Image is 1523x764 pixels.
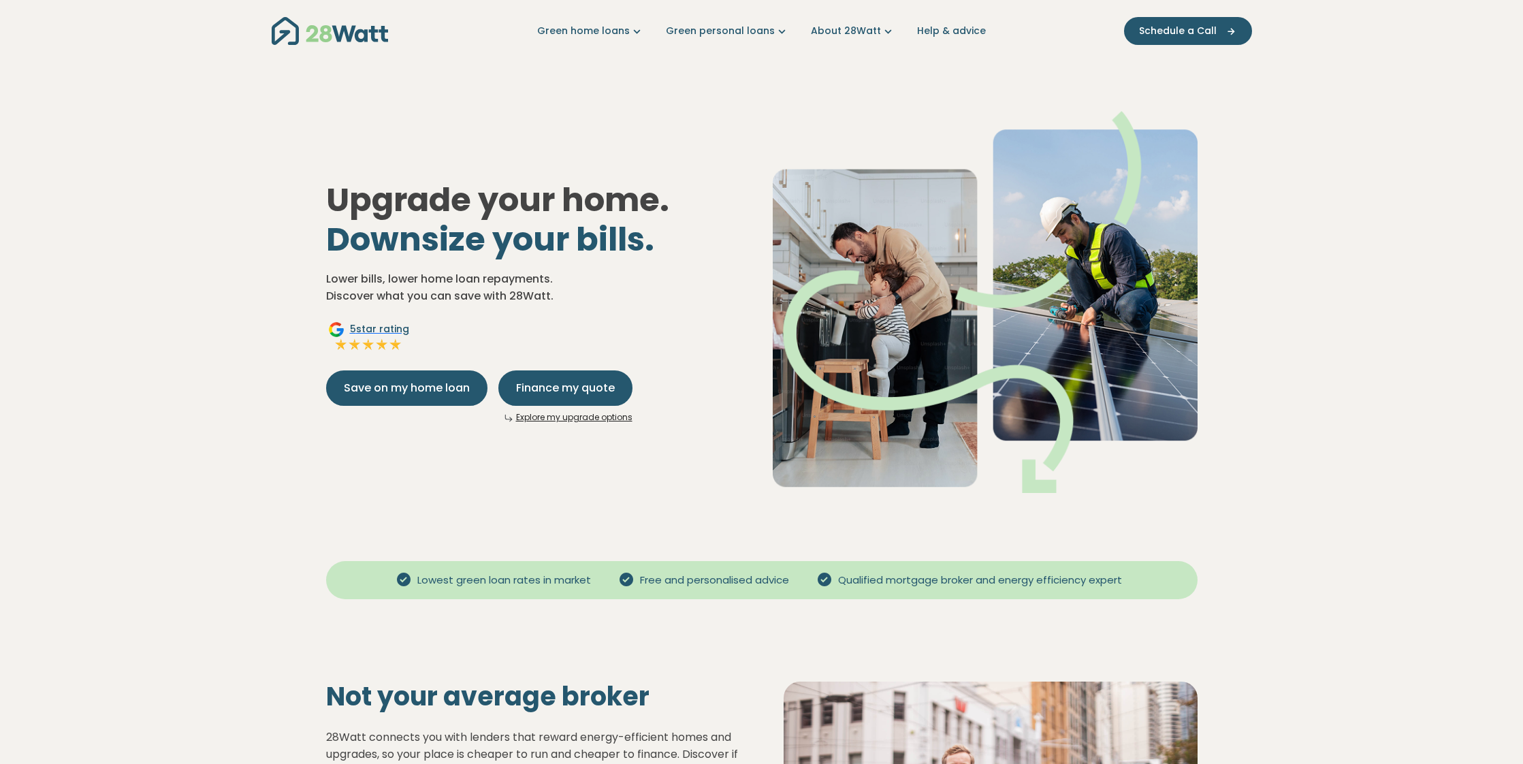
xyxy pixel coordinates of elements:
[328,321,344,338] img: Google
[516,411,632,423] a: Explore my upgrade options
[1124,17,1252,45] button: Schedule a Call
[537,24,644,38] a: Green home loans
[389,338,402,351] img: Full star
[773,111,1198,493] img: Dad helping toddler
[344,380,470,396] span: Save on my home loan
[362,338,375,351] img: Full star
[498,370,632,406] button: Finance my quote
[348,338,362,351] img: Full star
[326,321,411,354] a: Google5star ratingFull starFull starFull starFull starFull star
[833,573,1127,588] span: Qualified mortgage broker and energy efficiency expert
[412,573,596,588] span: Lowest green loan rates in market
[326,180,751,259] h1: Upgrade your home.
[272,17,388,45] img: 28Watt
[516,380,615,396] span: Finance my quote
[666,24,789,38] a: Green personal loans
[375,338,389,351] img: Full star
[334,338,348,351] img: Full star
[635,573,795,588] span: Free and personalised advice
[350,322,409,336] span: 5 star rating
[1139,24,1217,38] span: Schedule a Call
[326,270,751,305] p: Lower bills, lower home loan repayments. Discover what you can save with 28Watt.
[326,370,487,406] button: Save on my home loan
[917,24,986,38] a: Help & advice
[326,681,740,712] h2: Not your average broker
[811,24,895,38] a: About 28Watt
[272,14,1252,48] nav: Main navigation
[326,217,654,262] span: Downsize your bills.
